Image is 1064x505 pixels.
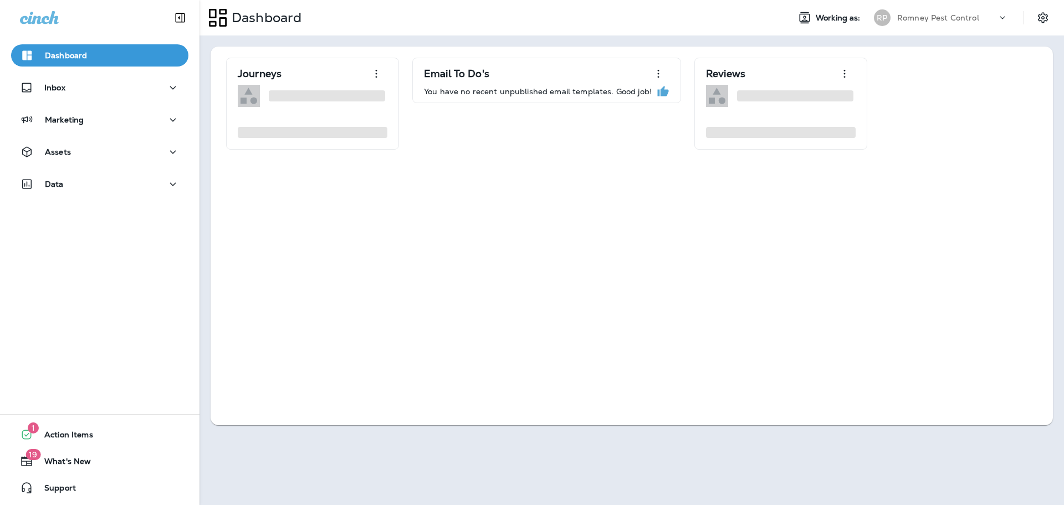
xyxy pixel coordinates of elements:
[11,76,188,99] button: Inbox
[238,68,282,79] p: Journeys
[45,115,84,124] p: Marketing
[11,141,188,163] button: Assets
[45,51,87,60] p: Dashboard
[33,483,76,497] span: Support
[816,13,863,23] span: Working as:
[1033,8,1053,28] button: Settings
[33,457,91,470] span: What's New
[28,422,39,433] span: 1
[897,13,979,22] p: Romney Pest Control
[874,9,891,26] div: RP
[227,9,301,26] p: Dashboard
[11,109,188,131] button: Marketing
[11,477,188,499] button: Support
[33,430,93,443] span: Action Items
[706,68,745,79] p: Reviews
[25,449,40,460] span: 19
[11,450,188,472] button: 19What's New
[45,180,64,188] p: Data
[424,68,489,79] p: Email To Do's
[424,87,652,96] p: You have no recent unpublished email templates. Good job!
[11,44,188,67] button: Dashboard
[44,83,65,92] p: Inbox
[45,147,71,156] p: Assets
[11,173,188,195] button: Data
[165,7,196,29] button: Collapse Sidebar
[11,424,188,446] button: 1Action Items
